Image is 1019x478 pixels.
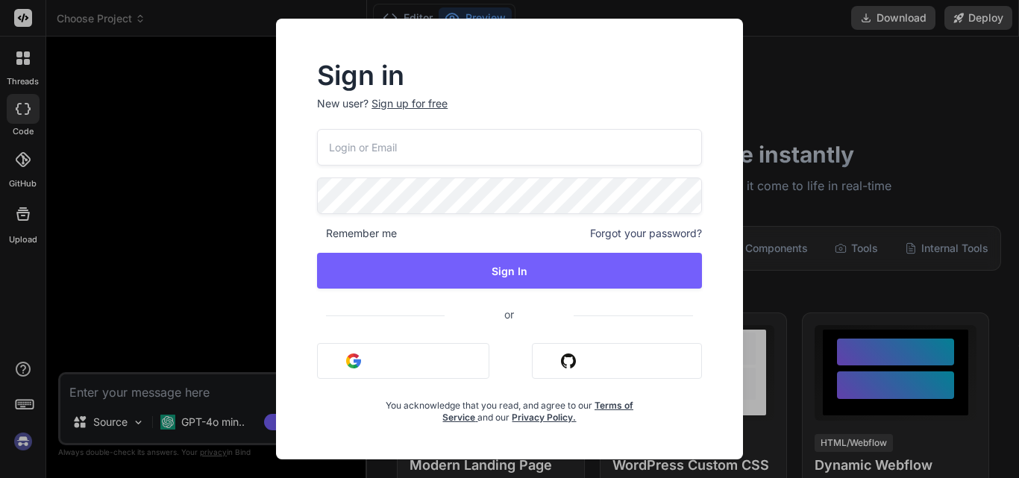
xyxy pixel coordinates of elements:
div: Sign up for free [371,96,448,111]
span: Remember me [317,226,397,241]
h2: Sign in [317,63,702,87]
button: Sign in with Github [532,343,702,379]
button: Sign In [317,253,702,289]
img: github [561,353,576,368]
input: Login or Email [317,129,702,166]
p: New user? [317,96,702,129]
a: Privacy Policy. [512,412,576,423]
span: Forgot your password? [590,226,702,241]
button: Sign in with Google [317,343,489,379]
div: You acknowledge that you read, and agree to our and our [381,391,638,424]
span: or [445,296,574,333]
img: google [346,353,361,368]
a: Terms of Service [442,400,633,423]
